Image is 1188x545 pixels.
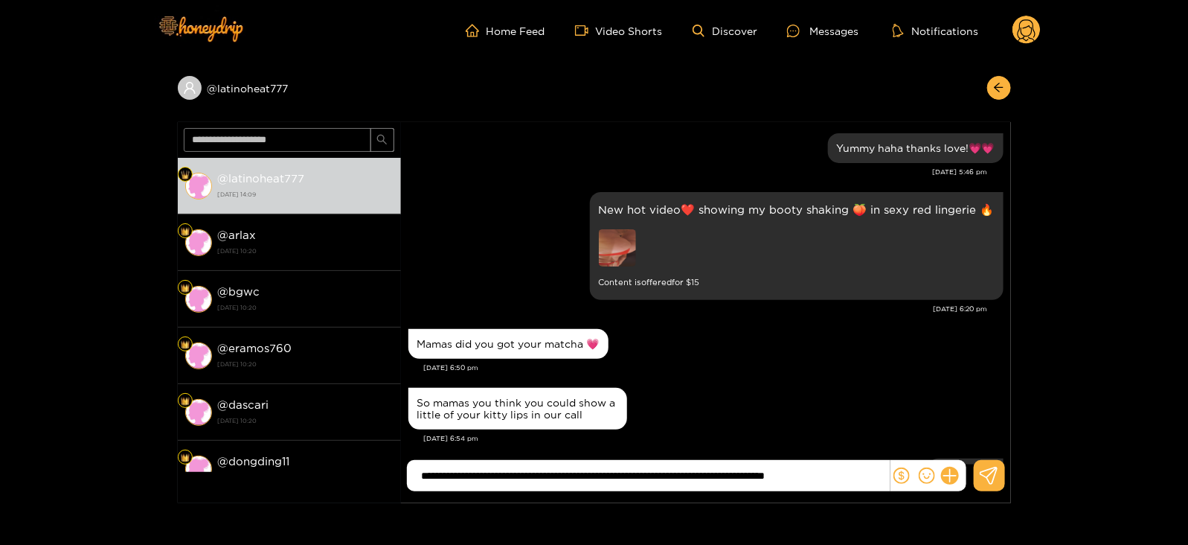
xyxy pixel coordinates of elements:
div: Mamas did you got your matcha 💗 [417,338,600,350]
strong: @ dongding11 [218,455,290,468]
div: Messages [787,22,858,39]
img: conversation [185,286,212,313]
button: dollar [890,465,913,487]
div: Yummy haha thanks love!💗💗 [837,142,995,154]
a: Video Shorts [575,24,663,37]
img: conversation [185,342,212,369]
strong: @ bgwc [218,285,260,298]
strong: [DATE] 10:20 [218,357,394,371]
strong: [DATE] 10:20 [218,471,394,484]
strong: @ dascari [218,398,269,411]
img: Fan Level [181,227,190,236]
img: conversation [185,456,212,482]
div: Sep. 29, 5:46 pm [828,133,1004,163]
button: search [370,128,394,152]
div: [DATE] 6:54 pm [424,433,1004,444]
strong: [DATE] 14:09 [218,188,394,201]
div: [DATE] 6:50 pm [424,363,1004,373]
a: Discover [693,25,757,37]
strong: @ arlax [218,229,257,241]
div: [DATE] 5:46 pm [408,167,988,177]
div: Sep. 29, 6:54 pm [408,388,627,430]
img: conversation [185,399,212,426]
div: Sep. 29, 6:50 pm [408,329,609,359]
span: arrow-left [993,82,1004,95]
p: New hot video❤️ showing my booty shaking 🍑 in sexy red lingerie 🔥 [599,201,995,218]
img: Fan Level [181,170,190,179]
div: So mamas you think you could show a little of your kitty lips in our call [417,397,618,421]
span: dollar [893,468,910,484]
img: Fan Level [181,453,190,462]
div: Sep. 29, 6:20 pm [590,192,1004,300]
button: arrow-left [987,76,1011,100]
strong: [DATE] 10:20 [218,301,394,314]
strong: @ latinoheat777 [218,172,305,185]
a: Home Feed [466,24,545,37]
button: Notifications [888,23,983,38]
img: preview [599,229,636,267]
span: user [183,81,196,95]
img: Fan Level [181,284,190,293]
small: Content is offered for $ 15 [599,274,995,291]
img: conversation [185,173,212,200]
span: video-camera [575,24,596,37]
strong: @ eramos760 [218,342,292,354]
div: [DATE] 6:20 pm [408,304,988,314]
img: Fan Level [181,340,190,349]
img: Fan Level [181,397,190,406]
strong: [DATE] 10:20 [218,414,394,427]
img: conversation [185,229,212,256]
div: @latinoheat777 [178,76,401,100]
span: search [376,134,388,147]
strong: [DATE] 10:20 [218,244,394,258]
div: Sep. 29, 8:14 pm [928,459,1004,488]
span: home [466,24,487,37]
span: smile [919,468,935,484]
